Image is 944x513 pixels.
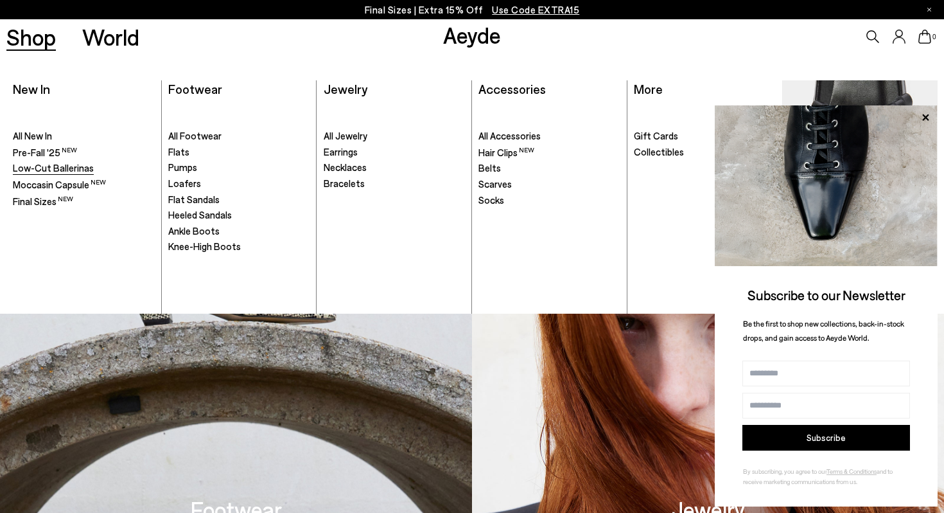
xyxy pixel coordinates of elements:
a: World [82,26,139,48]
span: All New In [13,130,52,141]
a: Belts [478,162,620,175]
span: Be the first to shop new collections, back-in-stock drops, and gain access to Aeyde World. [743,319,904,343]
span: All Jewelry [324,130,367,141]
a: Flats [168,146,310,159]
span: All Accessories [478,130,541,141]
button: Subscribe [742,425,910,451]
a: Flat Sandals [168,194,310,206]
span: Low-Cut Ballerinas [13,162,94,174]
a: Ankle Boots [168,225,310,238]
a: Shop [6,26,56,48]
p: Final Sizes | Extra 15% Off [365,2,580,18]
span: Necklaces [324,161,367,173]
span: By subscribing, you agree to our [743,467,826,475]
span: Heeled Sandals [168,209,232,221]
a: Knee-High Boots [168,240,310,253]
span: Moccasin Capsule [13,179,106,190]
a: Earrings [324,146,465,159]
span: Earrings [324,146,358,157]
a: All Footwear [168,130,310,143]
span: Loafers [168,177,201,189]
a: Low-Cut Ballerinas [13,162,154,175]
span: Flats [168,146,189,157]
img: Mobile_e6eede4d-78b8-4bd1-ae2a-4197e375e133_900x.jpg [783,80,938,307]
span: Gift Cards [634,130,678,141]
a: Hair Clips [478,146,620,159]
span: Collectibles [634,146,684,157]
span: All Footwear [168,130,222,141]
a: All Accessories [478,130,620,143]
a: Final Sizes [13,195,154,208]
span: Pumps [168,161,197,173]
a: Necklaces [324,161,465,174]
a: Moccasin Capsule [13,178,154,192]
a: Accessories [478,81,546,96]
a: More [634,81,663,96]
a: 0 [918,30,931,44]
a: Scarves [478,178,620,191]
a: Aeyde [443,21,501,48]
span: Ankle Boots [168,225,220,237]
a: Loafers [168,177,310,190]
a: Pre-Fall '25 [13,146,154,159]
a: Moccasin Capsule [783,80,938,307]
span: 0 [931,33,938,40]
a: Jewelry [324,81,367,96]
a: Bracelets [324,177,465,190]
span: Flat Sandals [168,194,220,205]
a: Collectibles [634,146,776,159]
a: Gift Cards [634,130,776,143]
span: Scarves [478,178,512,190]
span: Navigate to /collections/ss25-final-sizes [492,4,579,15]
span: Socks [478,194,504,206]
span: Pre-Fall '25 [13,147,77,158]
span: Knee-High Boots [168,240,241,252]
a: New In [13,81,50,96]
span: Subscribe to our Newsletter [747,287,905,303]
a: Footwear [168,81,222,96]
a: Heeled Sandals [168,209,310,222]
span: Bracelets [324,177,365,189]
a: Socks [478,194,620,207]
a: All New In [13,130,154,143]
img: ca3f721fb6ff708a270709c41d776025.jpg [715,105,938,266]
span: Final Sizes [13,195,73,207]
span: Belts [478,162,501,174]
span: Hair Clips [478,147,534,158]
a: Terms & Conditions [826,467,877,475]
a: Pumps [168,161,310,174]
a: All Jewelry [324,130,465,143]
